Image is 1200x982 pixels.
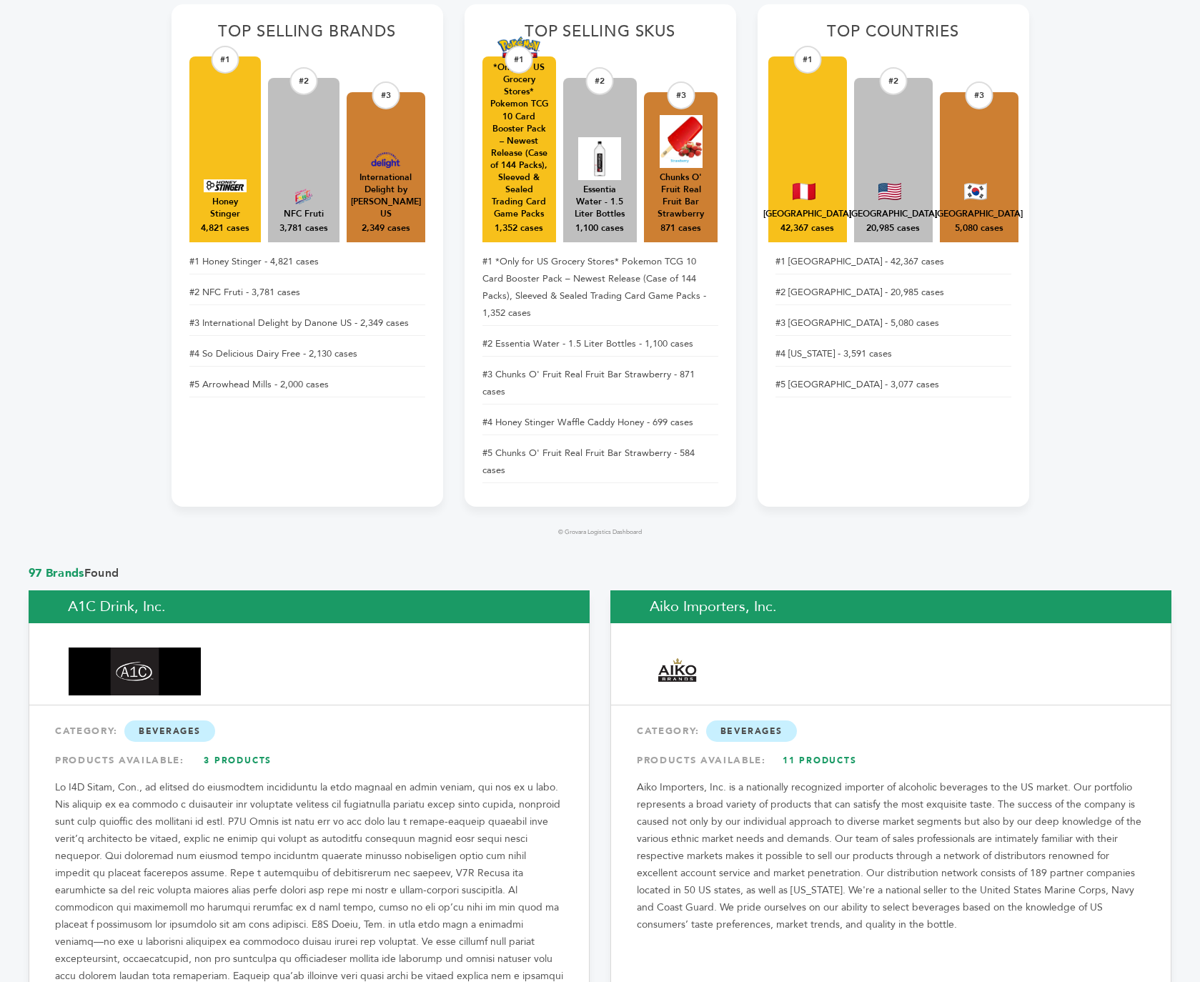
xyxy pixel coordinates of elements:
[29,565,1171,581] span: Found
[490,61,549,220] div: *Only for US Grocery Stores* Pokemon TCG 10 Card Booster Pack – Newest Release (Case of 144 Packs...
[282,189,325,204] img: NFC Fruti
[775,342,1011,367] li: #4 [US_STATE] - 3,591 cases
[189,22,425,49] h2: Top Selling Brands
[372,81,400,109] div: #3
[637,718,1145,744] div: CATEGORY:
[482,441,718,483] li: #5 Chunks O' Fruit Real Fruit Bar Strawberry - 584 cases
[637,779,1145,933] p: Aiko Importers, Inc. is a nationally recognized importer of alcoholic beverages to the US market....
[365,152,407,168] img: International Delight by Danone US
[201,222,249,235] div: 4,821 cases
[780,222,834,235] div: 42,367 cases
[793,183,815,200] img: Peru Flag
[706,720,797,742] span: Beverages
[189,249,425,274] li: #1 Honey Stinger - 4,821 cases
[775,311,1011,336] li: #3 [GEOGRAPHIC_DATA] - 5,080 cases
[362,222,410,235] div: 2,349 cases
[482,410,718,435] li: #4 Honey Stinger Waffle Caddy Honey - 699 cases
[497,36,540,59] img: *Only for US Grocery Stores* Pokemon TCG 10 Card Booster Pack – Newest Release (Case of 144 Packs...
[29,565,84,581] span: 97 Brands
[866,222,920,235] div: 20,985 cases
[878,183,901,200] img: United States Flag
[188,748,288,773] a: 3 Products
[667,81,695,109] div: #3
[775,372,1011,397] li: #5 [GEOGRAPHIC_DATA] - 3,077 cases
[189,311,425,336] li: #3 International Delight by Danone US - 2,349 cases
[189,342,425,367] li: #4 So Delicious Dairy Free - 2,130 cases
[849,208,937,220] div: United States
[578,137,621,180] img: Essentia Water - 1.5 Liter Bottles
[570,184,630,220] div: Essentia Water - 1.5 Liter Bottles
[69,648,201,696] img: A1C Drink, Inc.
[775,280,1011,305] li: #2 [GEOGRAPHIC_DATA] - 20,985 cases
[204,179,247,192] img: Honey Stinger
[775,22,1011,49] h2: Top Countries
[482,22,718,49] h2: Top Selling SKUs
[650,641,705,702] img: Aiko Importers, Inc.
[793,46,821,74] div: #1
[482,332,718,357] li: #2 Essentia Water - 1.5 Liter Bottles - 1,100 cases
[197,196,254,220] div: Honey Stinger
[124,720,215,742] span: Beverages
[55,718,563,744] div: CATEGORY:
[284,208,324,220] div: NFC Fruti
[610,590,1171,623] h2: Aiko Importers, Inc.
[637,748,1145,773] div: PRODUCTS AVAILABLE:
[955,222,1003,235] div: 5,080 cases
[586,67,614,95] div: #2
[289,67,317,95] div: #2
[660,222,701,235] div: 871 cases
[495,222,543,235] div: 1,352 cases
[29,590,590,623] h2: A1C Drink, Inc.
[189,280,425,305] li: #2 NFC Fruti - 3,781 cases
[651,172,710,220] div: Chunks O' Fruit Real Fruit Bar Strawberry
[172,528,1029,537] footer: © Grovara Logistics Dashboard
[935,208,1023,220] div: South Korea
[55,748,563,773] div: PRODUCTS AVAILABLE:
[964,183,987,200] img: South Korea Flag
[770,748,870,773] a: 11 Products
[189,372,425,397] li: #5 Arrowhead Mills - 2,000 cases
[965,81,993,109] div: #3
[482,362,718,405] li: #3 Chunks O' Fruit Real Fruit Bar Strawberry - 871 cases
[660,115,703,168] img: Chunks O' Fruit Real Fruit Bar Strawberry
[775,249,1011,274] li: #1 [GEOGRAPHIC_DATA] - 42,367 cases
[211,46,239,74] div: #1
[763,208,851,220] div: Peru
[879,67,907,95] div: #2
[279,222,328,235] div: 3,781 cases
[575,222,624,235] div: 1,100 cases
[505,46,533,74] div: #1
[482,249,718,326] li: #1 *Only for US Grocery Stores* Pokemon TCG 10 Card Booster Pack – Newest Release (Case of 144 Pa...
[351,172,421,220] div: International Delight by [PERSON_NAME] US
